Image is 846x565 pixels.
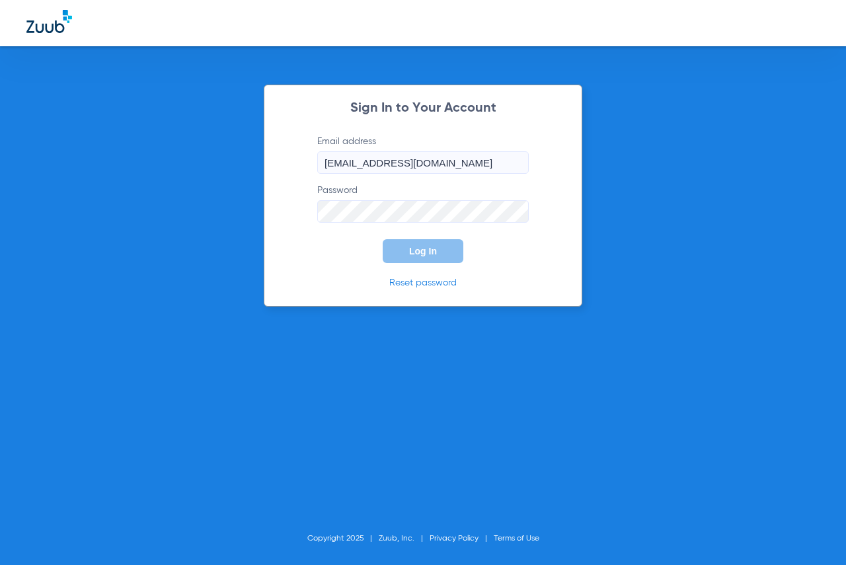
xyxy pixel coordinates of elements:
a: Privacy Policy [430,535,479,543]
label: Password [317,184,529,223]
span: Log In [409,246,437,256]
input: Email address [317,151,529,174]
a: Reset password [389,278,457,287]
label: Email address [317,135,529,174]
input: Password [317,200,529,223]
a: Terms of Use [494,535,539,543]
img: Zuub Logo [26,10,72,33]
li: Copyright 2025 [307,532,379,545]
h2: Sign In to Your Account [297,102,549,115]
iframe: Chat Widget [780,502,846,565]
li: Zuub, Inc. [379,532,430,545]
button: Log In [383,239,463,263]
